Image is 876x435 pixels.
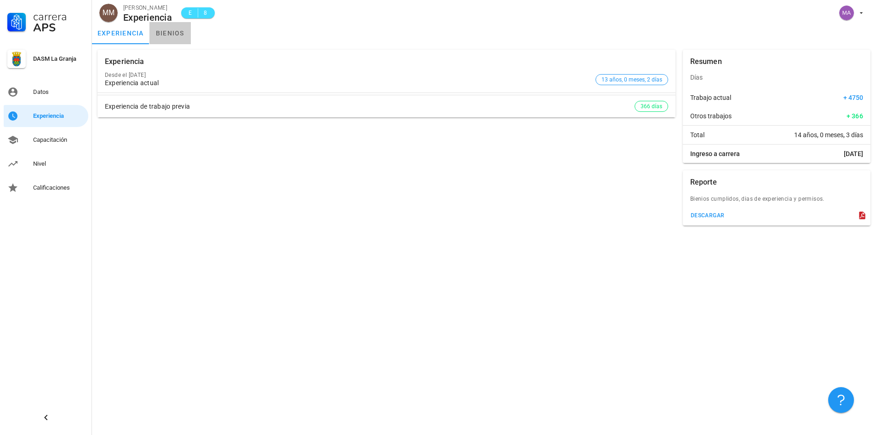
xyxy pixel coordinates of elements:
div: avatar [839,6,854,20]
a: Nivel [4,153,88,175]
a: bienios [149,22,191,44]
span: 366 días [641,101,662,111]
span: [DATE] [844,149,863,158]
div: descargar [690,212,725,219]
div: Desde el [DATE] [105,72,592,78]
div: Reporte [690,170,717,194]
a: Calificaciones [4,177,88,199]
span: Total [690,130,704,139]
span: 14 años, 0 meses, 3 días [794,130,863,139]
span: Otros trabajos [690,111,732,121]
a: experiencia [92,22,149,44]
div: avatar [99,4,118,22]
div: Experiencia de trabajo previa [105,103,635,110]
div: Resumen [690,50,722,74]
div: Datos [33,88,85,96]
span: + 4750 [843,93,863,102]
div: [PERSON_NAME] [123,3,172,12]
div: DASM La Granja [33,55,85,63]
span: E [187,8,194,17]
div: Bienios cumplidos, dias de experiencia y permisos. [683,194,870,209]
span: Ingreso a carrera [690,149,740,158]
a: Experiencia [4,105,88,127]
button: descargar [687,209,728,222]
div: Carrera [33,11,85,22]
div: Experiencia actual [105,79,592,87]
span: 8 [202,8,209,17]
a: Datos [4,81,88,103]
div: Capacitación [33,136,85,144]
div: APS [33,22,85,33]
a: Capacitación [4,129,88,151]
span: MM [103,4,115,22]
div: Días [683,66,870,88]
div: Experiencia [33,112,85,120]
div: Experiencia [105,50,144,74]
div: Experiencia [123,12,172,23]
div: Calificaciones [33,184,85,191]
span: Trabajo actual [690,93,731,102]
span: + 366 [847,111,863,121]
div: Nivel [33,160,85,168]
span: 13 años, 0 meses, 2 días [601,75,662,85]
